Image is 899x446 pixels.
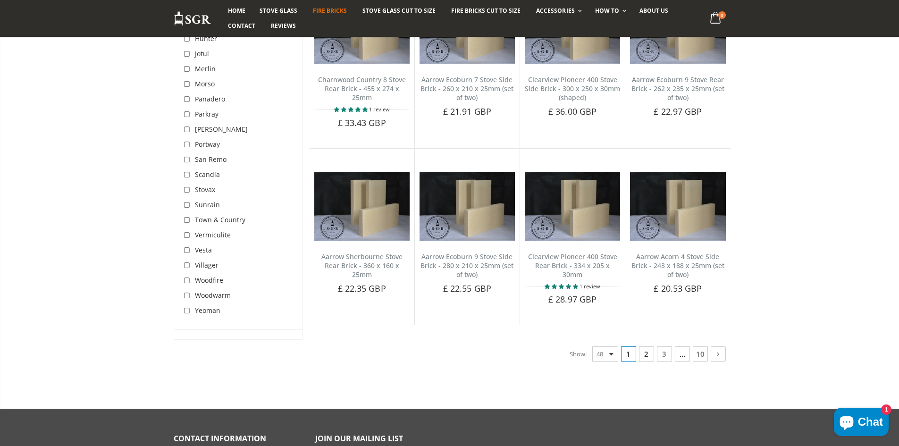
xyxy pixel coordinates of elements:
[536,7,574,15] span: Accessories
[195,64,216,73] span: Merlin
[420,252,513,279] a: Aarrow Ecoburn 9 Stove Side Brick - 280 x 210 x 25mm (set of two)
[195,109,218,118] span: Parkray
[451,7,521,15] span: Fire Bricks Cut To Size
[195,140,220,149] span: Portway
[631,252,724,279] a: Aarrow Acorn 4 Stove Side Brick - 243 x 188 x 25mm (set of two)
[675,346,690,362] span: …
[630,172,725,241] img: Aarrow Acorn 4 Stove Side Brick
[420,172,515,241] img: Aarrow Ecoburn 9 Side Brick
[315,433,403,444] span: Join our mailing list
[443,106,491,117] span: £ 21.91 GBP
[525,75,620,102] a: Clearview Pioneer 400 Stove Side Brick - 300 x 250 x 30mm (shaped)
[195,291,231,300] span: Woodwarm
[570,346,587,362] span: Show:
[718,11,726,19] span: 0
[321,252,403,279] a: Aarrow Sherbourne Stove Rear Brick - 360 x 160 x 25mm
[195,34,217,43] span: Hunter
[657,346,672,362] a: 3
[639,7,668,15] span: About us
[195,215,245,224] span: Town & Country
[529,3,586,18] a: Accessories
[195,49,209,58] span: Jotul
[654,283,702,294] span: £ 20.53 GBP
[706,9,725,28] a: 0
[588,3,631,18] a: How To
[195,125,248,134] span: [PERSON_NAME]
[264,18,303,34] a: Reviews
[631,75,724,102] a: Aarrow Ecoburn 9 Stove Rear Brick - 262 x 235 x 25mm (set of two)
[314,172,410,241] img: Aarrow Ecoburn 7 Side Brick
[174,11,211,26] img: Stove Glass Replacement
[195,245,212,254] span: Vesta
[174,433,266,444] span: Contact Information
[195,276,223,285] span: Woodfire
[831,408,891,438] inbox-online-store-chat: Shopify online store chat
[338,117,386,128] span: £ 33.43 GBP
[195,155,227,164] span: San Remo
[306,3,354,18] a: Fire Bricks
[369,106,390,113] span: 1 review
[318,75,406,102] a: Charnwood Country 8 Stove Rear Brick - 455 x 274 x 25mm
[195,185,215,194] span: Stovax
[654,106,702,117] span: £ 22.97 GBP
[195,306,220,315] span: Yeoman
[195,79,215,88] span: Morso
[221,18,262,34] a: Contact
[595,7,619,15] span: How To
[252,3,304,18] a: Stove Glass
[632,3,675,18] a: About us
[313,7,347,15] span: Fire Bricks
[195,94,225,103] span: Panadero
[420,75,513,102] a: Aarrow Ecoburn 7 Stove Side Brick - 260 x 210 x 25mm (set of two)
[195,170,220,179] span: Scandia
[195,261,218,269] span: Villager
[221,3,252,18] a: Home
[443,283,491,294] span: £ 22.55 GBP
[444,3,528,18] a: Fire Bricks Cut To Size
[639,346,654,362] a: 2
[195,200,220,209] span: Sunrain
[548,106,597,117] span: £ 36.00 GBP
[228,7,245,15] span: Home
[271,22,296,30] span: Reviews
[525,172,620,241] img: Aarrow Ecoburn side fire brick (set of 2)
[355,3,443,18] a: Stove Glass Cut To Size
[195,230,231,239] span: Vermiculite
[621,346,636,362] span: 1
[693,346,708,362] a: 10
[545,283,580,290] span: 5.00 stars
[362,7,436,15] span: Stove Glass Cut To Size
[548,294,597,305] span: £ 28.97 GBP
[260,7,297,15] span: Stove Glass
[334,106,369,113] span: 5.00 stars
[580,283,600,290] span: 1 review
[228,22,255,30] span: Contact
[528,252,617,279] a: Clearview Pioneer 400 Stove Rear Brick - 334 x 205 x 30mm
[338,283,386,294] span: £ 22.35 GBP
